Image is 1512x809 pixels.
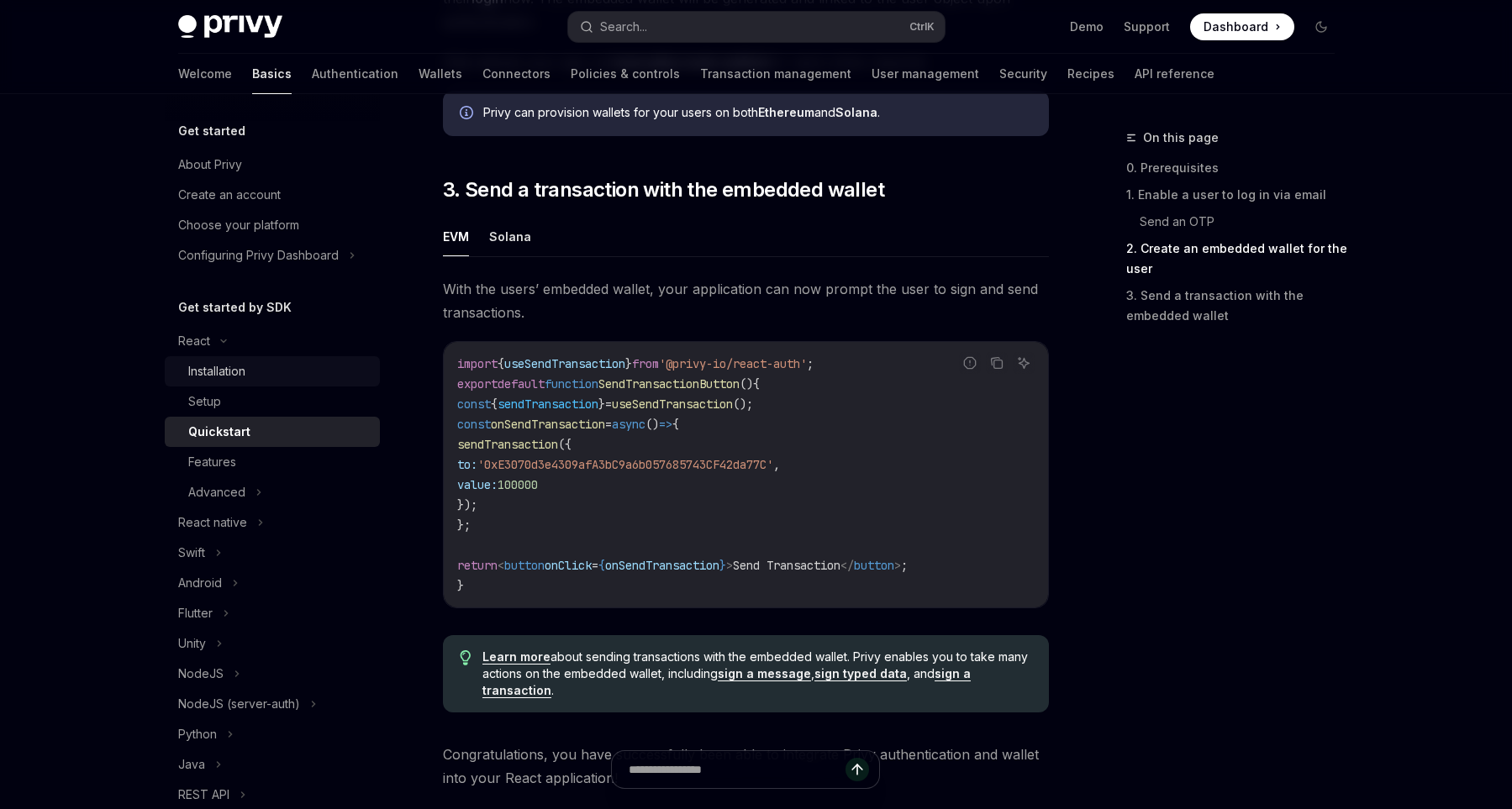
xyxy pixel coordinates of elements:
a: Security [999,54,1047,94]
span: sendTransaction [498,397,598,412]
h5: Get started [178,121,245,141]
span: } [598,397,605,412]
span: , [773,457,780,472]
span: { [498,356,504,371]
svg: Info [460,106,477,123]
button: Search...CtrlK [568,12,945,42]
span: onSendTransaction [491,417,605,432]
span: default [498,376,545,391]
span: useSendTransaction [612,397,733,412]
div: REST API [178,785,229,805]
span: '0xE3070d3e4309afA3bC9a6b057685743CF42da77C' [477,457,773,472]
a: Support [1124,18,1170,35]
span: On this page [1143,128,1219,148]
span: ; [807,356,814,371]
span: Dashboard [1204,18,1268,35]
h5: Get started by SDK [178,297,292,318]
div: NodeJS [178,664,224,684]
span: to: [457,457,477,472]
a: Recipes [1067,54,1114,94]
a: Learn more [482,649,551,665]
div: Search... [600,17,647,37]
span: export [457,376,498,391]
span: onClick [545,558,592,573]
span: const [457,397,491,412]
span: 100000 [498,477,538,492]
span: button [504,558,545,573]
span: < [498,558,504,573]
a: 3. Send a transaction with the embedded wallet [1126,282,1348,329]
span: useSendTransaction [504,356,625,371]
div: NodeJS (server-auth) [178,694,300,714]
a: Welcome [178,54,232,94]
span: async [612,417,645,432]
div: Android [178,573,222,593]
a: API reference [1135,54,1214,94]
span: }; [457,517,471,533]
span: from [632,356,659,371]
button: Solana [489,217,531,256]
div: Advanced [188,482,245,502]
span: > [726,558,733,573]
a: Send an OTP [1140,208,1348,235]
button: Report incorrect code [959,352,981,374]
a: Basics [252,54,292,94]
span: 3. Send a transaction with the embedded wallet [443,176,884,203]
span: > [894,558,901,573]
span: With the users’ embedded wallet, your application can now prompt the user to sign and send transa... [443,277,1049,324]
a: Setup [165,386,380,417]
span: ({ [558,437,572,452]
span: } [457,578,464,593]
span: = [592,558,598,573]
span: Congratulations, you have successfully been able to integrate Privy authentication and wallet int... [443,743,1049,790]
a: Wallets [419,54,462,94]
div: React [178,331,210,351]
span: button [854,558,894,573]
div: About Privy [178,155,242,175]
strong: Solana [835,105,877,119]
button: Send message [846,758,869,781]
a: 0. Prerequisites [1126,155,1348,181]
span: (); [733,397,753,412]
span: Send Transaction [733,558,840,573]
span: () [645,417,659,432]
a: About Privy [165,150,380,180]
a: Policies & controls [571,54,680,94]
button: EVM [443,217,469,256]
div: Unity [178,633,206,654]
span: about sending transactions with the embedded wallet. Privy enables you to take many actions on th... [482,649,1031,699]
div: Flutter [178,603,213,623]
span: </ [840,558,854,573]
div: Create an account [178,185,281,205]
a: Demo [1070,18,1104,35]
a: Connectors [482,54,551,94]
div: Python [178,724,217,744]
a: Transaction management [700,54,851,94]
span: import [457,356,498,371]
span: return [457,558,498,573]
div: Configuring Privy Dashboard [178,245,339,265]
div: Features [188,452,236,472]
div: Setup [188,391,221,412]
a: Dashboard [1190,13,1294,40]
span: { [672,417,679,432]
span: = [605,417,612,432]
span: Ctrl K [909,20,935,34]
div: Java [178,754,205,775]
a: Quickstart [165,417,380,447]
span: sendTransaction [457,437,558,452]
button: Copy the contents from the code block [986,352,1008,374]
span: } [625,356,632,371]
div: Installation [188,361,245,381]
a: User management [872,54,979,94]
svg: Tip [460,650,472,665]
span: value: [457,477,498,492]
div: Privy can provision wallets for your users on both and . [483,104,1032,123]
a: sign typed data [814,666,907,681]
span: function [545,376,598,391]
span: { [491,397,498,412]
span: }); [457,497,477,512]
span: onSendTransaction [605,558,719,573]
span: } [719,558,726,573]
strong: Ethereum [758,105,814,119]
